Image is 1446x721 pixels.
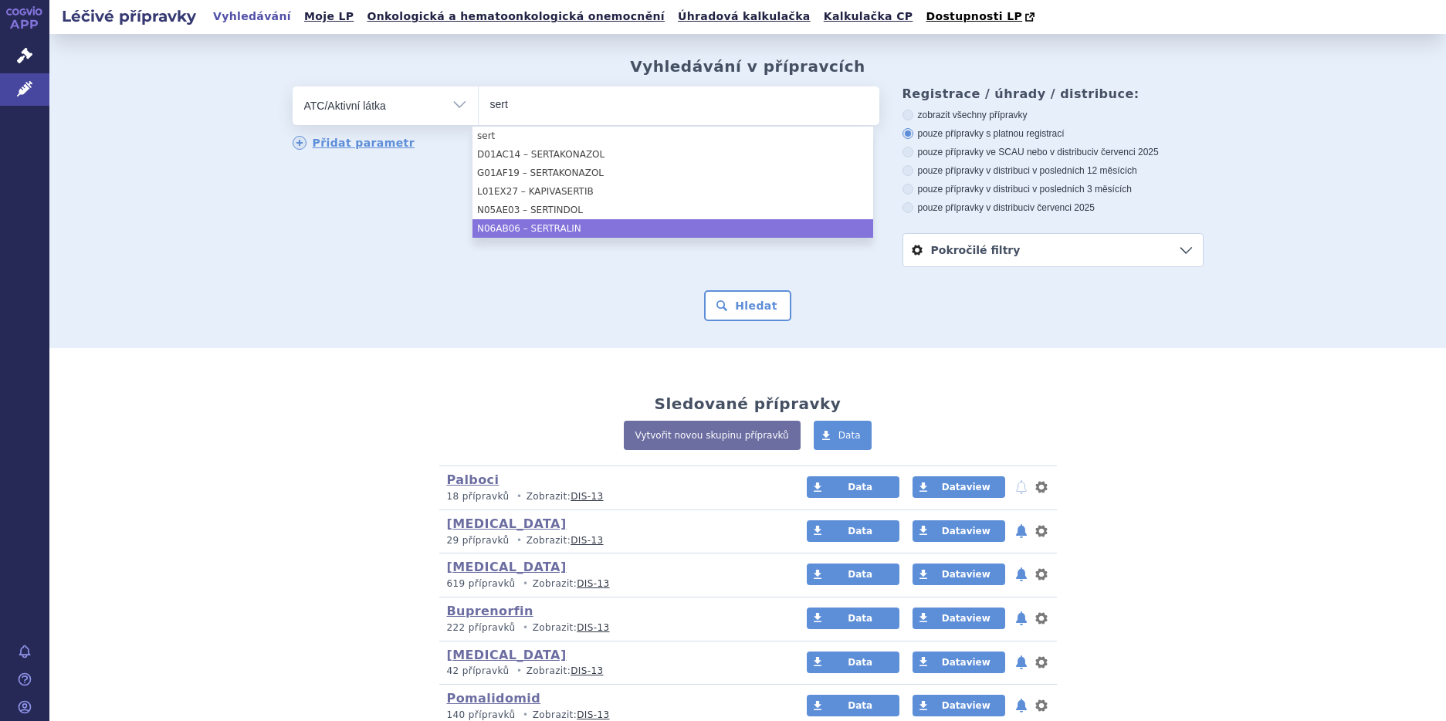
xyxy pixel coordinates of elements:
a: DIS-13 [571,665,603,676]
button: notifikace [1014,696,1029,715]
label: pouze přípravky ve SCAU nebo v distribuci [902,146,1204,158]
span: Dataview [942,657,991,668]
button: notifikace [1014,609,1029,628]
label: pouze přípravky v distribuci v posledních 3 měsících [902,183,1204,195]
span: Data [848,526,872,537]
span: v červenci 2025 [1030,202,1095,213]
p: Zobrazit: [447,534,778,547]
a: Data [807,476,899,498]
span: Dostupnosti LP [926,10,1022,22]
span: Dataview [942,613,991,624]
a: Dataview [913,476,1005,498]
p: Zobrazit: [447,490,778,503]
a: Dataview [913,652,1005,673]
span: v červenci 2025 [1094,147,1159,157]
a: [MEDICAL_DATA] [447,648,567,662]
a: Dataview [913,695,1005,716]
a: Onkologická a hematoonkologická onemocnění [362,6,669,27]
i: • [513,490,527,503]
li: L01EX27 – KAPIVASERTIB [472,182,873,201]
span: 42 přípravků [447,665,510,676]
a: Palboci [447,472,499,487]
li: N05AE03 – SERTINDOL [472,201,873,219]
button: notifikace [1014,522,1029,540]
span: Data [848,700,872,711]
span: Data [848,613,872,624]
i: • [513,665,527,678]
span: Dataview [942,569,991,580]
button: nastavení [1034,478,1049,496]
a: Buprenorfin [447,604,533,618]
button: nastavení [1034,696,1049,715]
a: Dataview [913,520,1005,542]
span: 140 přípravků [447,709,516,720]
a: Dostupnosti LP [921,6,1042,28]
a: Data [807,695,899,716]
label: pouze přípravky s platnou registrací [902,127,1204,140]
i: • [519,621,533,635]
span: Dataview [942,526,991,537]
button: notifikace [1014,565,1029,584]
a: Vytvořit novou skupinu přípravků [624,421,801,450]
a: Data [814,421,872,450]
span: Dataview [942,482,991,493]
p: Zobrazit: [447,577,778,591]
span: 29 přípravků [447,535,510,546]
label: zobrazit všechny přípravky [902,109,1204,121]
button: notifikace [1014,478,1029,496]
button: notifikace [1014,653,1029,672]
li: sert [472,127,873,145]
p: Zobrazit: [447,621,778,635]
p: Zobrazit: [447,665,778,678]
i: • [519,577,533,591]
a: Moje LP [300,6,358,27]
span: Data [848,569,872,580]
a: Kalkulačka CP [819,6,918,27]
span: Dataview [942,700,991,711]
h2: Vyhledávání v přípravcích [630,57,865,76]
a: Data [807,652,899,673]
span: 619 přípravků [447,578,516,589]
h2: Léčivé přípravky [49,5,208,27]
a: Data [807,564,899,585]
a: [MEDICAL_DATA] [447,560,567,574]
a: DIS-13 [577,578,609,589]
h3: Registrace / úhrady / distribuce: [902,86,1204,101]
a: Přidat parametr [293,136,415,150]
a: DIS-13 [577,709,609,720]
span: 18 přípravků [447,491,510,502]
li: D01AC14 – SERTAKONAZOL [472,145,873,164]
a: Dataview [913,564,1005,585]
button: nastavení [1034,609,1049,628]
h2: Sledované přípravky [655,394,842,413]
a: Úhradová kalkulačka [673,6,815,27]
a: DIS-13 [571,535,603,546]
a: Data [807,608,899,629]
span: Data [848,482,872,493]
a: Pokročilé filtry [903,234,1203,266]
button: nastavení [1034,565,1049,584]
button: nastavení [1034,522,1049,540]
a: Vyhledávání [208,6,296,27]
a: [MEDICAL_DATA] [447,516,567,531]
li: G01AF19 – SERTAKONAZOL [472,164,873,182]
span: Data [838,430,861,441]
a: Pomalidomid [447,691,541,706]
label: pouze přípravky v distribuci [902,201,1204,214]
i: • [513,534,527,547]
a: DIS-13 [577,622,609,633]
label: pouze přípravky v distribuci v posledních 12 měsících [902,164,1204,177]
button: nastavení [1034,653,1049,672]
span: Data [848,657,872,668]
a: Data [807,520,899,542]
span: 222 přípravků [447,622,516,633]
a: Dataview [913,608,1005,629]
button: Hledat [704,290,791,321]
a: DIS-13 [571,491,603,502]
li: N06AB06 – SERTRALIN [472,219,873,238]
